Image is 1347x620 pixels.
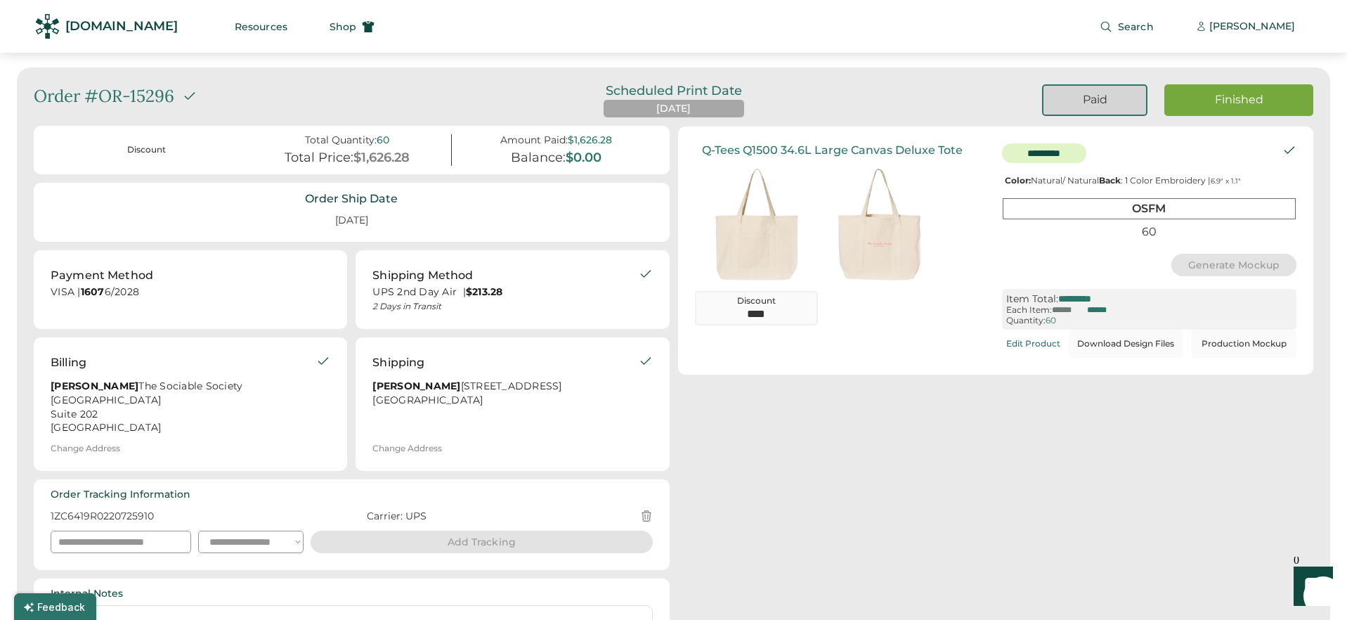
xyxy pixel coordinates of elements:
[51,488,190,502] div: Order Tracking Information
[305,191,398,207] div: Order Ship Date
[466,285,503,298] strong: $213.28
[372,301,638,312] div: 2 Days in Transit
[311,531,653,553] button: Add Tracking
[1003,198,1296,219] div: OSFM
[702,143,963,157] div: Q-Tees Q1500 34.6L Large Canvas Deluxe Tote
[818,162,941,285] img: generate-image
[1209,20,1295,34] div: [PERSON_NAME]
[35,14,60,39] img: Rendered Logo - Screens
[59,144,234,156] div: Discount
[586,84,762,97] div: Scheduled Print Date
[51,267,153,284] div: Payment Method
[500,134,568,146] div: Amount Paid:
[313,13,391,41] button: Shop
[372,380,460,392] strong: [PERSON_NAME]
[1211,176,1241,186] font: 6.9" x 1.1"
[65,18,178,35] div: [DOMAIN_NAME]
[372,267,473,284] div: Shipping Method
[51,380,138,392] strong: [PERSON_NAME]
[1118,22,1154,32] span: Search
[51,380,316,436] div: The Sociable Society [GEOGRAPHIC_DATA] Suite 202 [GEOGRAPHIC_DATA]
[81,285,105,298] strong: 1607
[566,150,601,166] div: $0.00
[568,134,612,146] div: $1,626.28
[1006,293,1058,305] div: Item Total:
[1003,222,1296,241] div: 60
[1191,330,1296,358] button: Production Mockup
[1005,175,1031,186] strong: Color:
[1046,316,1056,325] div: 60
[51,587,123,601] div: Internal Notes
[1099,175,1121,186] strong: Back
[367,510,427,524] div: Carrier: UPS
[51,510,154,524] div: 1ZC6419R0220725910
[695,162,818,285] img: generate-image
[1171,254,1297,276] button: Generate Mockup
[702,295,811,307] div: Discount
[285,150,353,166] div: Total Price:
[353,150,410,166] div: $1,626.28
[1181,92,1296,108] div: Finished
[218,13,304,41] button: Resources
[372,285,638,299] div: UPS 2nd Day Air |
[1006,305,1052,315] div: Each Item:
[1060,92,1129,108] div: Paid
[377,134,389,146] div: 60
[1006,339,1060,349] div: Edit Product
[318,208,385,233] div: [DATE]
[305,134,377,146] div: Total Quantity:
[1006,316,1046,325] div: Quantity:
[1083,13,1171,41] button: Search
[656,102,691,116] div: [DATE]
[1280,557,1341,617] iframe: Front Chat
[51,444,120,453] div: Change Address
[34,84,174,108] div: Order #OR-15296
[51,354,86,371] div: Billing
[1002,176,1296,186] div: Natural/ Natural : 1 Color Embroidery |
[511,150,566,166] div: Balance:
[1069,330,1183,358] button: Download Design Files
[372,444,442,453] div: Change Address
[372,354,424,371] div: Shipping
[372,380,638,411] div: [STREET_ADDRESS] [GEOGRAPHIC_DATA]
[330,22,356,32] span: Shop
[51,285,330,303] div: VISA | 6/2028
